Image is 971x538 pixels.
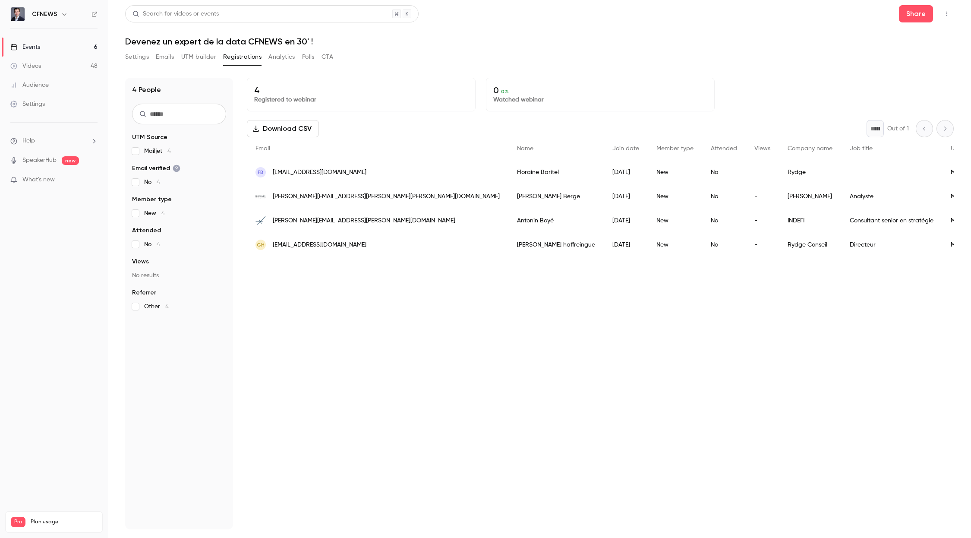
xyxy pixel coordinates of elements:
span: Attended [132,226,161,235]
span: [EMAIL_ADDRESS][DOMAIN_NAME] [273,168,366,177]
span: new [62,156,79,165]
span: [PERSON_NAME][EMAIL_ADDRESS][PERSON_NAME][DOMAIN_NAME] [273,216,455,225]
span: Email [255,146,270,152]
div: [DATE] [604,184,648,209]
div: [DATE] [604,209,648,233]
div: - [746,184,779,209]
span: [PERSON_NAME][EMAIL_ADDRESS][PERSON_NAME][PERSON_NAME][DOMAIN_NAME] [273,192,500,201]
a: SpeakerHub [22,156,57,165]
div: Antonin Boyé [508,209,604,233]
div: Consultant senior en stratégie [841,209,942,233]
div: No [702,209,746,233]
span: [EMAIL_ADDRESS][DOMAIN_NAME] [273,241,366,250]
div: Videos [10,62,41,70]
div: New [648,160,702,184]
p: 4 [254,85,468,95]
div: [DATE] [604,160,648,184]
div: No [702,233,746,257]
div: New [648,209,702,233]
h1: Devenez un expert de la data CFNEWS en 30' ! [125,36,954,47]
button: Settings [125,50,149,64]
div: No [702,184,746,209]
h6: CFNEWS [32,10,57,19]
button: CTA [322,50,333,64]
p: Watched webinar [493,95,707,104]
div: Rydge Conseil [779,233,841,257]
div: - [746,233,779,257]
div: Directeur [841,233,942,257]
h1: 4 People [132,85,161,95]
img: CFNEWS [11,7,25,21]
span: 4 [161,210,165,216]
span: 4 [165,304,169,310]
p: No results [132,271,226,280]
span: No [144,240,160,249]
button: Registrations [223,50,262,64]
span: 4 [167,148,171,154]
div: Audience [10,81,49,89]
span: Help [22,136,35,146]
li: help-dropdown-opener [10,136,98,146]
p: Registered to webinar [254,95,468,104]
span: Name [517,146,533,152]
iframe: Noticeable Trigger [87,176,98,184]
div: Rydge [779,160,841,184]
div: Floraine Baritel [508,160,604,184]
button: UTM builder [181,50,216,64]
div: [PERSON_NAME] Berge [508,184,604,209]
button: Share [899,5,933,22]
span: Plan usage [31,519,97,525]
div: Settings [10,100,45,108]
span: Member type [656,146,694,152]
span: What's new [22,175,55,184]
div: New [648,233,702,257]
div: - [746,160,779,184]
span: Mailjet [144,147,171,155]
div: [PERSON_NAME] [779,184,841,209]
span: 4 [157,241,160,247]
span: Member type [132,195,172,204]
img: indefi.com [255,215,266,226]
span: gh [257,241,265,249]
div: Events [10,43,40,51]
span: Views [754,146,770,152]
span: Referrer [132,288,156,297]
span: 0 % [501,89,509,95]
span: Join date [612,146,639,152]
img: raphael-fa.com [255,191,266,202]
span: Company name [788,146,832,152]
div: [PERSON_NAME] haffreingue [508,233,604,257]
div: - [746,209,779,233]
p: Out of 1 [887,124,909,133]
button: Polls [302,50,315,64]
span: 4 [157,179,160,185]
div: Search for videos or events [132,9,219,19]
button: Download CSV [247,120,319,137]
span: Views [132,257,149,266]
div: New [648,184,702,209]
div: Analyste [841,184,942,209]
span: New [144,209,165,218]
span: Attended [711,146,737,152]
span: Job title [850,146,873,152]
section: facet-groups [132,133,226,311]
button: Analytics [268,50,295,64]
span: Pro [11,517,25,527]
div: INDEFI [779,209,841,233]
span: No [144,178,160,187]
div: [DATE] [604,233,648,257]
span: Email verified [132,164,180,173]
button: Emails [156,50,174,64]
p: 0 [493,85,707,95]
div: No [702,160,746,184]
span: Other [144,302,169,311]
span: UTM Source [132,133,167,142]
span: FB [258,168,264,176]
